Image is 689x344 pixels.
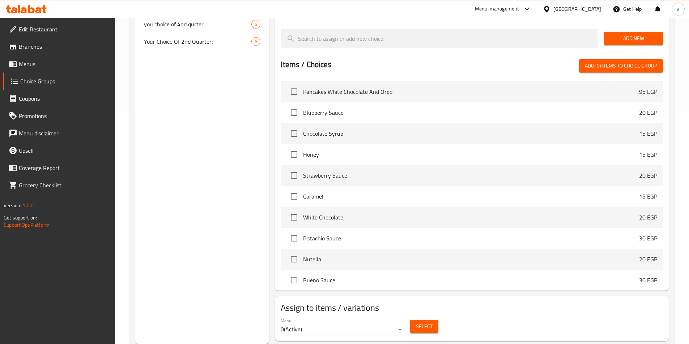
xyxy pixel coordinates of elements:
p: 95 EGP [639,87,657,96]
p: 15 EGP [639,150,657,159]
div: Your Choice Of 2nd Quarter:6 [135,33,269,50]
span: Add (0) items to choice group [585,61,657,70]
span: Select choice [286,252,302,267]
span: Coupons [19,94,109,103]
span: you choice of 4nd qurter [144,20,252,29]
span: Select choice [286,273,302,288]
p: 15 EGP [639,129,657,138]
h2: Assign to items / variations [281,302,663,314]
p: 20 EGP [639,255,657,264]
span: White Chocolate [303,213,639,222]
span: Select choice [286,105,302,120]
div: you choice of 4nd qurter6 [135,16,269,33]
span: Branches [19,42,109,51]
p: 30 EGP [639,234,657,243]
span: Select choice [286,189,302,204]
div: Menu-management [475,5,519,13]
span: Select choice [286,147,302,162]
label: Menu [281,318,291,323]
div: 0(Active) [281,324,404,335]
span: Get support on: [4,213,37,222]
span: Select choice [286,231,302,246]
a: Branches [3,38,115,55]
a: Edit Restaurant [3,21,115,38]
a: Coupons [3,90,115,107]
span: Pistachio Sauce [303,234,639,243]
a: Coverage Report [3,159,115,177]
span: Select choice [286,126,302,141]
p: 30 EGP [639,276,657,284]
a: Menus [3,55,115,73]
a: Promotions [3,107,115,125]
span: Menus [19,60,109,68]
a: Support.OpsPlatform [4,220,50,230]
button: Add (0) items to choice group [579,59,663,73]
div: Choices [251,37,260,46]
span: Select choice [286,84,302,99]
span: Edit Restaurant [19,25,109,34]
span: 1.0.0 [22,201,34,210]
button: Add New [604,32,663,45]
span: Pancakes White Chocolate And Oreo [303,87,639,96]
a: Choice Groups [3,73,115,90]
span: Chocolate Syrup [303,129,639,138]
div: [GEOGRAPHIC_DATA] [553,5,601,13]
span: Promotions [19,112,109,120]
h2: Items / Choices [281,59,331,70]
div: Choices [251,20,260,29]
a: Grocery Checklist [3,177,115,194]
input: search [281,29,598,48]
span: Blueberry Sauce [303,108,639,117]
span: Select choice [286,168,302,183]
span: y [677,5,679,13]
p: 20 EGP [639,108,657,117]
span: Honey [303,150,639,159]
span: Strawberry Sauce [303,171,639,180]
span: Caramel [303,192,639,201]
span: 6 [252,38,260,45]
button: Select [410,320,438,333]
span: Upsell [19,146,109,155]
p: 20 EGP [639,213,657,222]
span: Select [416,322,433,331]
span: Nutella [303,255,639,264]
span: Bueno Sauce [303,276,639,284]
span: Grocery Checklist [19,181,109,190]
a: Upsell [3,142,115,159]
span: Your Choice Of 2nd Quarter: [144,37,252,46]
span: Choice Groups [20,77,109,86]
span: Menu disclaimer [19,129,109,138]
a: Menu disclaimer [3,125,115,142]
p: 20 EGP [639,171,657,180]
span: Select choice [286,210,302,225]
p: 15 EGP [639,192,657,201]
span: 6 [252,21,260,28]
span: Coverage Report [19,164,109,172]
span: Add New [610,34,657,43]
span: Version: [4,201,21,210]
